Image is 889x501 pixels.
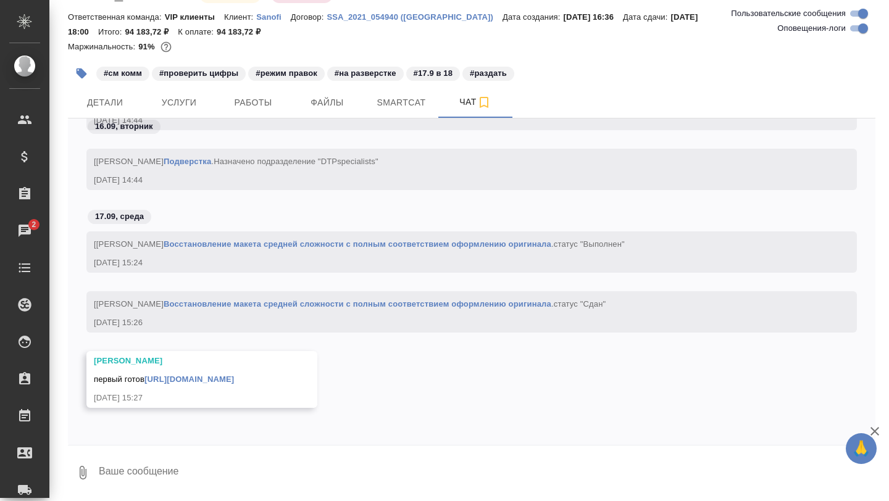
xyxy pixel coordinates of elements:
button: 🙏 [846,433,877,464]
span: Назначено подразделение "DTPspecialists" [214,157,378,166]
a: 2 [3,215,46,246]
span: Файлы [298,95,357,110]
p: #см комм [104,67,142,80]
p: #на разверстке [335,67,396,80]
p: 94 183,72 ₽ [125,27,178,36]
span: проверить цифры [151,67,247,78]
a: Подверстка [164,157,211,166]
p: #17.9 в 18 [414,67,453,80]
p: 17.09, среда [95,210,144,223]
span: Чат [446,94,505,110]
p: Ответственная команда: [68,12,165,22]
p: #режим правок [256,67,317,80]
p: 94 183,72 ₽ [217,27,270,36]
a: SSA_2021_054940 ([GEOGRAPHIC_DATA]) [327,11,503,22]
a: Восстановление макета средней сложности с полным соответствием оформлению оригинала [164,239,551,249]
div: [DATE] 14:44 [94,174,814,186]
p: К оплате: [178,27,217,36]
a: [URL][DOMAIN_NAME] [144,375,234,384]
span: Детали [75,95,135,110]
span: первый готов [94,375,234,384]
span: Оповещения-логи [777,22,846,35]
p: 91% [138,42,157,51]
div: [DATE] 15:27 [94,392,274,404]
div: [DATE] 15:24 [94,257,814,269]
span: статус "Сдан" [554,299,606,308]
span: см комм [95,67,151,78]
span: 🙏 [851,436,872,462]
button: Добавить тэг [68,60,95,87]
p: SSA_2021_054940 ([GEOGRAPHIC_DATA]) [327,12,503,22]
p: VIP клиенты [165,12,224,22]
span: Пользовательские сообщения [731,7,846,20]
a: Восстановление макета средней сложности с полным соответствием оформлению оригинала [164,299,551,308]
p: Договор: [291,12,327,22]
span: [[PERSON_NAME] . [94,299,606,308]
div: [DATE] 15:26 [94,317,814,329]
span: Услуги [149,95,209,110]
p: Sanofi [256,12,291,22]
p: Итого: [98,27,125,36]
span: раздать [461,67,515,78]
p: Дата создания: [503,12,563,22]
p: 16.09, вторник [95,120,153,133]
span: [[PERSON_NAME] . [94,239,625,249]
p: Дата сдачи: [623,12,670,22]
span: на разверстке [326,67,405,78]
span: статус "Выполнен" [554,239,625,249]
p: #раздать [470,67,507,80]
button: 6819.20 RUB; [158,39,174,55]
a: Sanofi [256,11,291,22]
p: Клиент: [224,12,256,22]
p: [DATE] 16:36 [563,12,623,22]
span: Smartcat [372,95,431,110]
span: 2 [24,218,43,231]
span: Работы [223,95,283,110]
p: #проверить цифры [159,67,238,80]
span: [[PERSON_NAME] . [94,157,378,166]
span: режим правок [247,67,326,78]
p: Маржинальность: [68,42,138,51]
div: [PERSON_NAME] [94,355,274,367]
